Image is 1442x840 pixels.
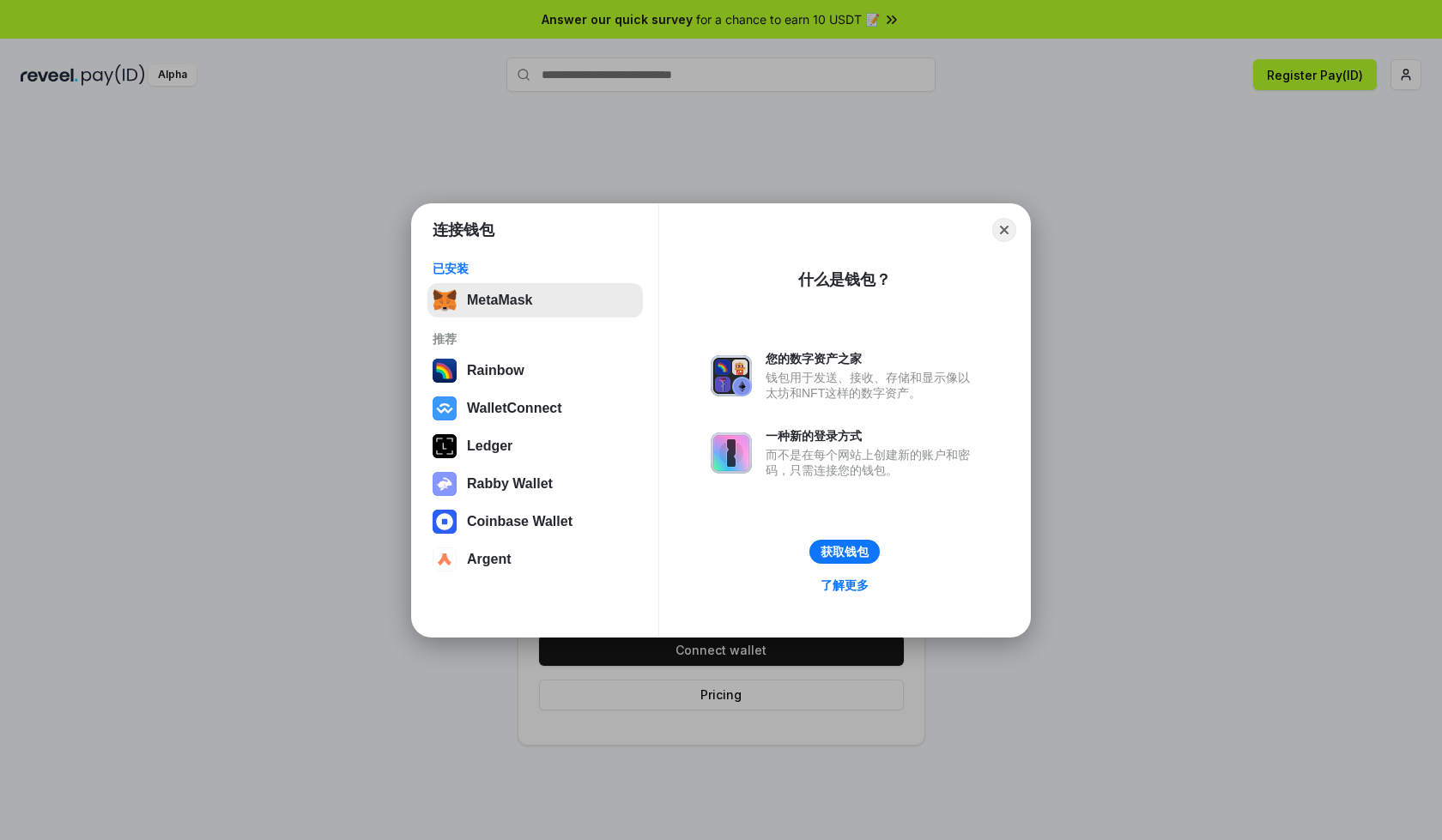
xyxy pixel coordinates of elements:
[467,514,573,529] div: Coinbase Wallet
[433,359,457,383] img: svg+xml,%3Csvg%20width%3D%22120%22%20height%3D%22120%22%20viewBox%3D%220%200%20120%20120%22%20fil...
[711,432,752,474] img: svg+xml,%3Csvg%20xmlns%3D%22http%3A%2F%2Fwww.w3.org%2F2000%2Fsvg%22%20fill%3D%22none%22%20viewBox...
[427,505,643,539] button: Coinbase Wallet
[798,269,891,290] div: 什么是钱包？
[427,467,643,501] button: Rabby Wallet
[711,355,752,396] img: svg+xml,%3Csvg%20xmlns%3D%22http%3A%2F%2Fwww.w3.org%2F2000%2Fsvg%22%20fill%3D%22none%22%20viewBox...
[433,396,457,420] img: svg+xml,%3Csvg%20width%3D%2228%22%20height%3D%2228%22%20viewBox%3D%220%200%2028%2028%22%20fill%3D...
[427,542,643,577] button: Argent
[427,429,643,463] button: Ledger
[766,428,978,444] div: 一种新的登录方式
[427,283,643,317] button: MetaMask
[992,218,1016,242] button: Close
[467,476,553,492] div: Rabby Wallet
[467,401,562,416] div: WalletConnect
[766,447,978,478] div: 而不是在每个网站上创建新的账户和密码，只需连接您的钱包。
[433,288,457,312] img: svg+xml,%3Csvg%20fill%3D%22none%22%20height%3D%2233%22%20viewBox%3D%220%200%2035%2033%22%20width%...
[433,547,457,571] img: svg+xml,%3Csvg%20width%3D%2228%22%20height%3D%2228%22%20viewBox%3D%220%200%2028%2028%22%20fill%3D...
[467,293,532,308] div: MetaMask
[467,438,512,454] div: Ledger
[821,577,869,593] div: 了解更多
[433,434,457,458] img: svg+xml,%3Csvg%20xmlns%3D%22http%3A%2F%2Fwww.w3.org%2F2000%2Fsvg%22%20width%3D%2228%22%20height%3...
[433,261,638,276] div: 已安装
[433,220,494,240] h1: 连接钱包
[433,331,638,347] div: 推荐
[821,544,869,559] div: 获取钱包
[467,363,524,378] div: Rainbow
[467,552,512,567] div: Argent
[427,354,643,388] button: Rainbow
[427,391,643,426] button: WalletConnect
[809,540,880,564] button: 获取钱包
[433,510,457,534] img: svg+xml,%3Csvg%20width%3D%2228%22%20height%3D%2228%22%20viewBox%3D%220%200%2028%2028%22%20fill%3D...
[433,472,457,496] img: svg+xml,%3Csvg%20xmlns%3D%22http%3A%2F%2Fwww.w3.org%2F2000%2Fsvg%22%20fill%3D%22none%22%20viewBox...
[766,351,978,366] div: 您的数字资产之家
[766,370,978,401] div: 钱包用于发送、接收、存储和显示像以太坊和NFT这样的数字资产。
[810,574,879,596] a: 了解更多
